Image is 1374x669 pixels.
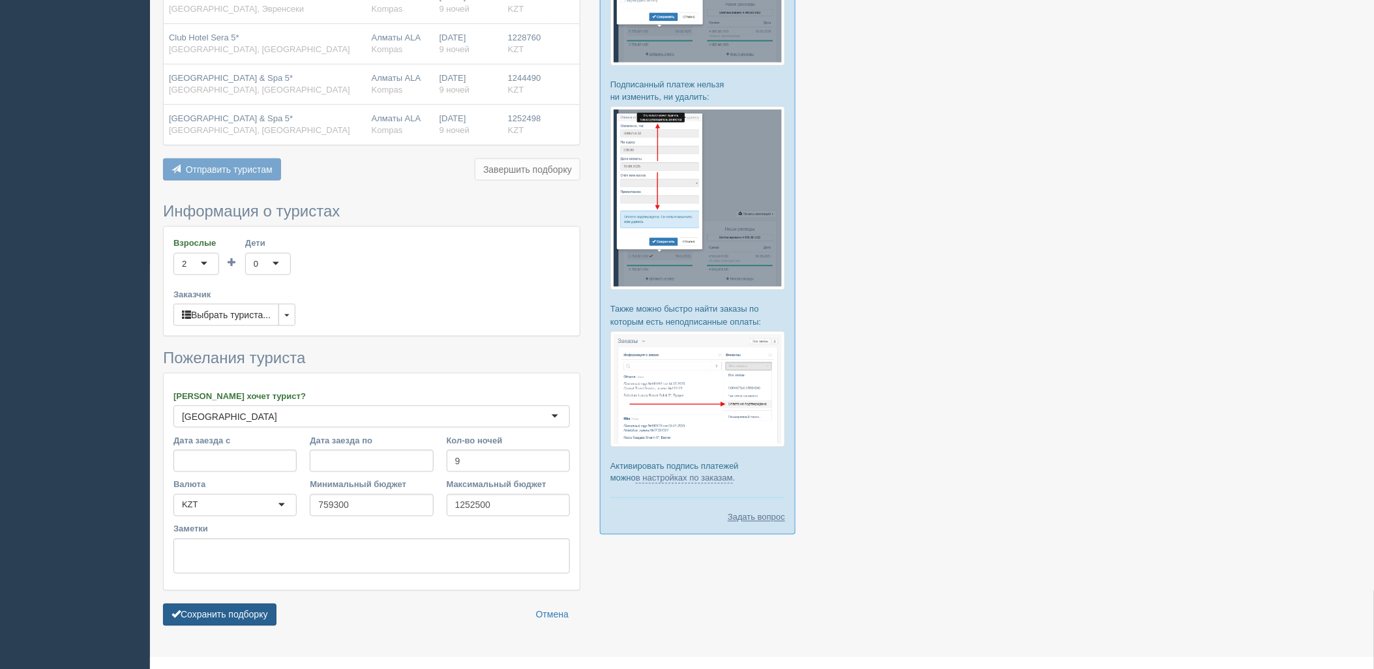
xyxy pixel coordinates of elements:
[508,4,524,14] span: KZT
[372,44,403,54] span: Kompas
[610,331,785,447] img: %D0%BF%D0%BE%D0%B4%D1%82%D0%B2%D0%B5%D1%80%D0%B6%D0%B4%D0%B5%D0%BD%D0%B8%D0%B5-%D0%BE%D0%BF%D0%BB...
[169,33,239,42] span: Club Hotel Sera 5*
[728,511,785,524] a: Задать вопрос
[440,4,470,14] span: 9 ночей
[169,85,350,95] span: [GEOGRAPHIC_DATA], [GEOGRAPHIC_DATA]
[186,164,273,175] span: Отправить туристам
[169,4,304,14] span: [GEOGRAPHIC_DATA], Эвренсеки
[163,203,580,220] h3: Информация о туристах
[610,303,785,327] p: Также можно быстро найти заказы по которым есть неподписанные оплаты:
[310,479,433,491] label: Минимальный бюджет
[508,73,541,83] span: 1244490
[508,44,524,54] span: KZT
[182,258,187,271] div: 2
[508,85,524,95] span: KZT
[372,32,429,56] div: Алматы ALA
[173,434,297,447] label: Дата заезда с
[372,125,403,135] span: Kompas
[310,434,433,447] label: Дата заезда по
[163,604,276,626] button: Сохранить подборку
[440,85,470,95] span: 9 ночей
[508,33,541,42] span: 1228760
[508,125,524,135] span: KZT
[173,523,570,535] label: Заметки
[182,499,198,512] div: KZT
[173,288,570,301] label: Заказчик
[636,473,733,484] a: в настройках по заказам
[372,85,403,95] span: Kompas
[163,158,281,181] button: Отправить туристам
[245,237,291,249] label: Дети
[528,604,577,626] a: Отмена
[447,450,570,472] input: 7-10 или 7,10,14
[440,113,498,137] div: [DATE]
[372,113,429,137] div: Алматы ALA
[173,390,570,402] label: [PERSON_NAME] хочет турист?
[169,73,293,83] span: [GEOGRAPHIC_DATA] & Spa 5*
[508,113,541,123] span: 1252498
[173,479,297,491] label: Валюта
[169,113,293,123] span: [GEOGRAPHIC_DATA] & Spa 5*
[440,125,470,135] span: 9 ночей
[173,304,279,326] button: Выбрать туриста...
[610,106,785,290] img: %D0%BF%D0%BE%D0%B4%D1%82%D0%B2%D0%B5%D1%80%D0%B6%D0%B4%D0%B5%D0%BD%D0%B8%D0%B5-%D0%BE%D0%BF%D0%BB...
[169,44,350,54] span: [GEOGRAPHIC_DATA], [GEOGRAPHIC_DATA]
[372,72,429,97] div: Алматы ALA
[440,32,498,56] div: [DATE]
[182,410,277,423] div: [GEOGRAPHIC_DATA]
[254,258,258,271] div: 0
[440,72,498,97] div: [DATE]
[372,4,403,14] span: Kompas
[447,479,570,491] label: Максимальный бюджет
[610,78,785,103] p: Подписанный платеж нельзя ни изменить, ни удалить:
[610,460,785,484] p: Активировать подпись платежей можно .
[163,349,305,366] span: Пожелания туриста
[169,125,350,135] span: [GEOGRAPHIC_DATA], [GEOGRAPHIC_DATA]
[447,434,570,447] label: Кол-во ночей
[440,44,470,54] span: 9 ночей
[475,158,580,181] button: Завершить подборку
[173,237,219,249] label: Взрослые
